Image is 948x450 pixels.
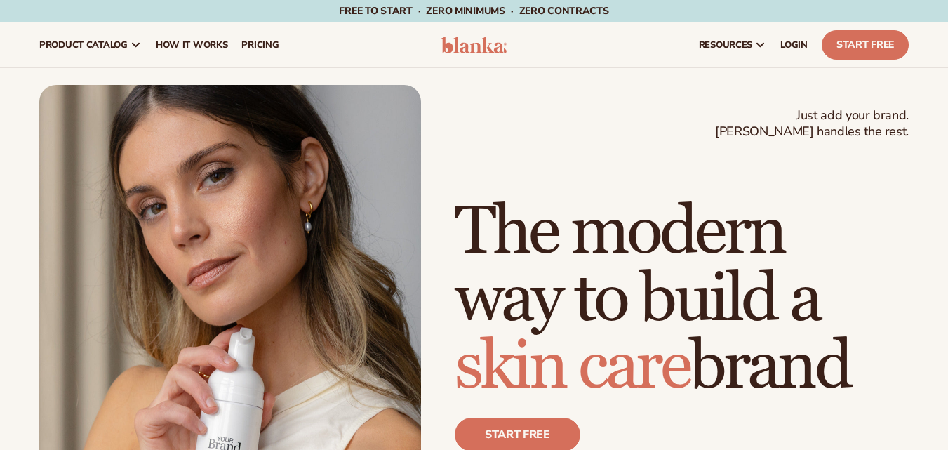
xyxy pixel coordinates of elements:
img: logo [441,37,507,53]
a: product catalog [32,22,149,67]
span: product catalog [39,39,128,51]
h1: The modern way to build a brand [455,199,909,401]
span: Free to start · ZERO minimums · ZERO contracts [339,4,608,18]
a: How It Works [149,22,235,67]
span: How It Works [156,39,228,51]
a: Start Free [822,30,909,60]
span: resources [699,39,752,51]
span: Just add your brand. [PERSON_NAME] handles the rest. [715,107,909,140]
span: LOGIN [780,39,808,51]
a: pricing [234,22,286,67]
span: skin care [455,326,689,408]
a: resources [692,22,773,67]
a: LOGIN [773,22,815,67]
span: pricing [241,39,279,51]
